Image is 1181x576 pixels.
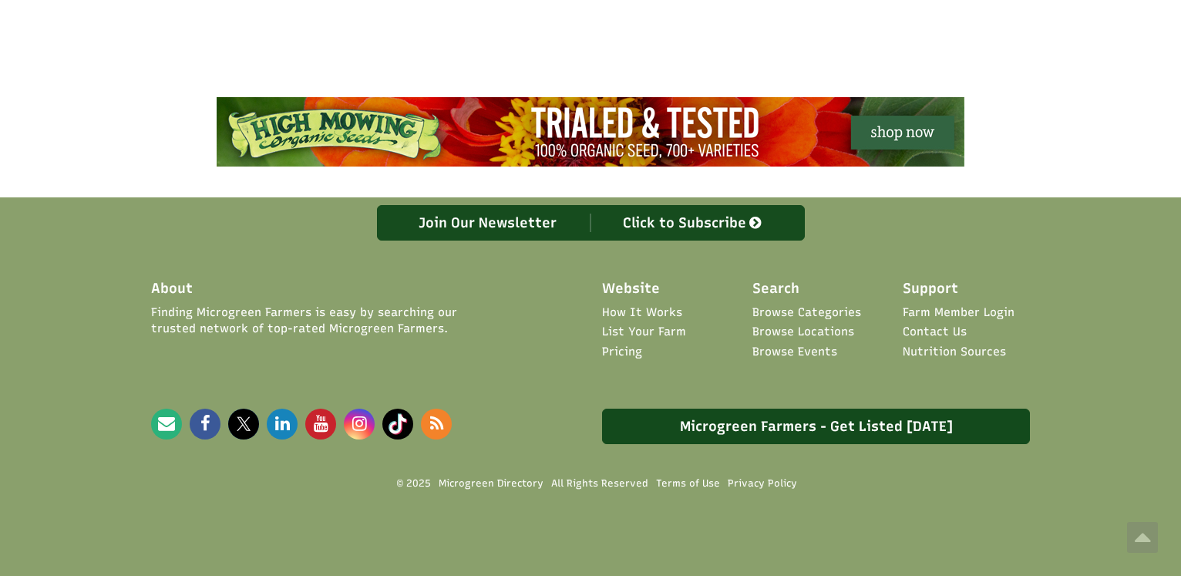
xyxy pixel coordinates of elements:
a: Pricing [602,344,642,360]
img: Microgreen Directory X [228,409,259,440]
span: Search [752,279,799,299]
a: Terms of Use [656,477,720,490]
a: Privacy Policy [728,477,797,490]
span: About [151,279,193,299]
span: Support [903,279,958,299]
div: Click to Subscribe [590,214,796,232]
span: © 2025 [397,477,431,490]
a: Browse Events [752,344,837,360]
img: High [217,97,964,167]
a: List Your Farm [602,324,686,340]
img: Microgreen Directory Tiktok [382,409,413,440]
span: All Rights Reserved [551,477,648,490]
a: Browse Categories [752,305,861,321]
a: Join Our Newsletter Click to Subscribe [377,205,805,241]
a: Farm Member Login [903,305,1014,321]
a: How It Works [602,305,682,321]
a: Contact Us [903,324,967,340]
span: Finding Microgreen Farmers is easy by searching our trusted network of top-rated Microgreen Farmers. [151,305,504,338]
span: Website [602,279,660,299]
a: Microgreen Directory [439,477,543,490]
div: Join Our Newsletter [385,214,591,232]
a: Browse Locations [752,324,854,340]
a: Nutrition Sources [903,344,1006,360]
a: Microgreen Farmers - Get Listed [DATE] [602,409,1030,444]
